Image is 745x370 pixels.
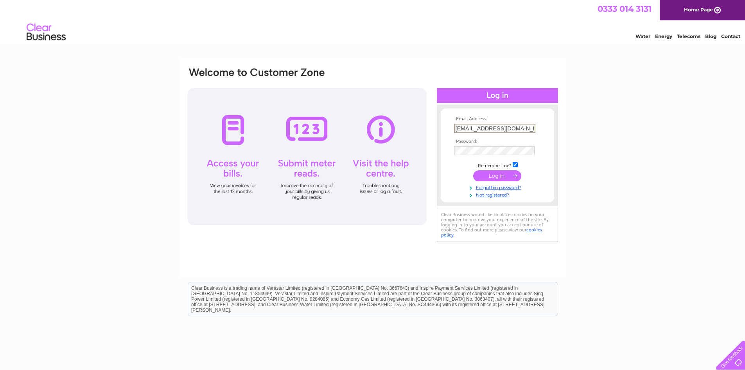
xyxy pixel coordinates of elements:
a: Forgotten password? [454,183,543,191]
a: cookies policy [441,227,542,238]
a: Energy [655,33,672,39]
a: Telecoms [677,33,700,39]
td: Remember me? [452,161,543,169]
img: logo.png [26,20,66,44]
th: Password: [452,139,543,144]
input: Submit [473,170,521,181]
a: Contact [721,33,740,39]
a: 0333 014 3131 [598,4,652,14]
div: Clear Business would like to place cookies on your computer to improve your experience of the sit... [437,208,558,242]
a: Water [635,33,650,39]
a: Not registered? [454,191,543,198]
div: Clear Business is a trading name of Verastar Limited (registered in [GEOGRAPHIC_DATA] No. 3667643... [188,4,558,38]
th: Email Address: [452,116,543,122]
a: Blog [705,33,716,39]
